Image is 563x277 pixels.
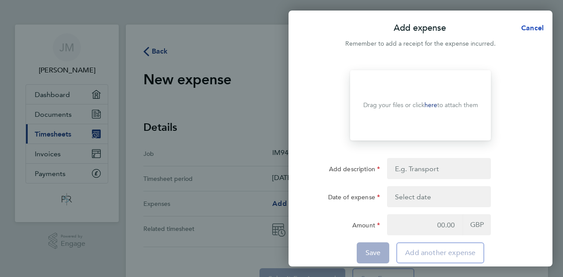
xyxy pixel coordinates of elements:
p: Add expense [394,22,446,34]
span: Cancel [519,24,544,32]
label: Date of expense [328,193,380,204]
button: Cancel [507,19,552,37]
span: GBP [463,214,491,235]
input: 00.00 [387,214,463,235]
label: Add description [329,165,380,176]
p: Drag your files or click to attach them [363,101,478,110]
a: here [424,101,437,109]
input: E.g. Transport [387,158,491,179]
div: Remember to add a receipt for the expense incurred. [289,39,552,49]
label: Amount [352,221,380,232]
